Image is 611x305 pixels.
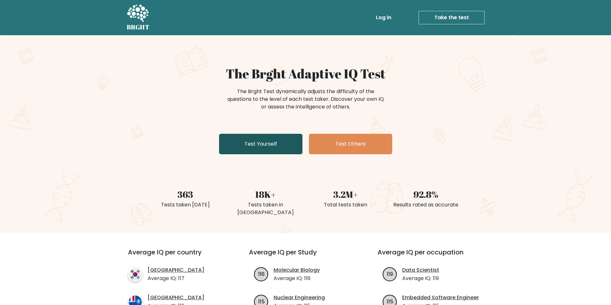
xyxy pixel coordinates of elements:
[274,275,320,282] p: Average IQ: 116
[148,294,204,301] a: [GEOGRAPHIC_DATA]
[274,266,320,274] a: Molecular Biology
[310,188,382,201] div: 3.2M+
[249,248,362,264] h3: Average IQ per Study
[128,267,142,282] img: country
[402,294,479,301] a: Embedded Software Engineer
[127,3,150,33] a: BRGHT
[274,294,325,301] a: Nuclear Engineering
[149,66,462,81] h1: The Brght Adaptive IQ Test
[390,201,462,209] div: Results rated as accurate
[402,266,439,274] a: Data Scientist
[402,275,439,282] p: Average IQ: 119
[387,298,393,305] text: 115
[378,248,491,264] h3: Average IQ per occupation
[149,201,222,209] div: Tests taken [DATE]
[310,201,382,209] div: Total tests taken
[258,270,265,277] text: 116
[219,134,302,154] a: Test Yourself
[127,23,150,31] h5: BRGHT
[148,275,204,282] p: Average IQ: 117
[128,248,226,264] h3: Average IQ per country
[148,266,204,274] a: [GEOGRAPHIC_DATA]
[258,298,265,305] text: 115
[419,11,485,24] a: Take the test
[309,134,392,154] a: Test Others
[390,188,462,201] div: 92.8%
[387,270,393,277] text: 119
[373,11,394,24] a: Log in
[225,88,386,111] div: The Brght Test dynamically adjusts the difficulty of the questions to the level of each test take...
[229,188,302,201] div: 18K+
[149,188,222,201] div: 363
[229,201,302,216] div: Tests taken in [GEOGRAPHIC_DATA]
